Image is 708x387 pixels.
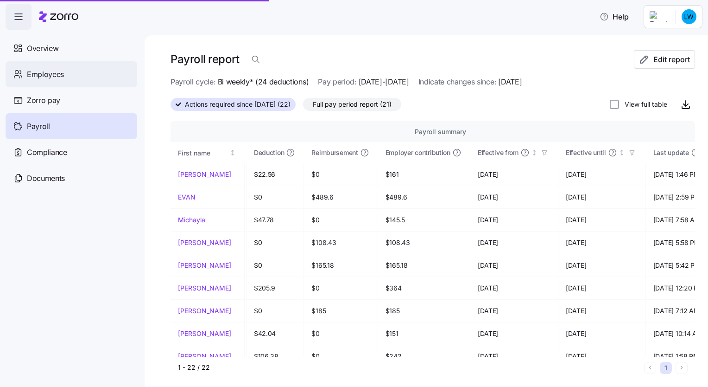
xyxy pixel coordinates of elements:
label: View full table [619,100,667,109]
span: [DATE] [478,170,550,179]
a: [PERSON_NAME] [178,170,237,179]
img: Employer logo [650,11,668,22]
a: [PERSON_NAME] [178,238,237,247]
a: Zorro pay [6,87,137,113]
span: $0 [254,193,296,202]
span: [DATE] [478,261,550,270]
th: Effective fromNot sorted [470,142,558,163]
span: $0 [254,238,296,247]
th: First nameNot sorted [171,142,245,163]
span: Reimbursement [311,148,358,157]
span: [DATE] [478,238,550,247]
span: [DATE] [566,352,638,361]
span: [DATE] [478,352,550,361]
span: $0 [311,284,370,293]
a: Overview [6,35,137,61]
a: Michayla [178,215,237,225]
a: Compliance [6,139,137,165]
span: $165.18 [386,261,462,270]
span: [DATE] [498,76,522,88]
span: Overview [27,43,58,54]
span: $489.6 [311,193,370,202]
span: Actions required since [DATE] (22) [185,98,291,110]
div: Not sorted [531,149,537,156]
span: [DATE] [566,215,638,225]
span: $185 [311,306,370,316]
a: [PERSON_NAME] [178,261,237,270]
span: Zorro pay [27,95,60,106]
a: [PERSON_NAME] [178,352,237,361]
span: Last update [653,148,689,157]
div: Not sorted [229,149,236,156]
button: Next page [676,362,688,374]
span: $185 [386,306,462,316]
h1: Payroll report [171,52,239,66]
span: Edit report [653,54,690,65]
span: Deduction [254,148,284,157]
span: [DATE] [566,238,638,247]
span: Employees [27,69,64,80]
div: Not sorted [619,149,625,156]
span: Effective from [478,148,518,157]
span: $145.5 [386,215,462,225]
a: Payroll [6,113,137,139]
img: c0e0388fe6342deee47f791d0dfbc0c5 [682,9,696,24]
span: Payroll cycle: [171,76,216,88]
span: [DATE] [566,284,638,293]
span: [DATE]-[DATE] [359,76,409,88]
button: Previous page [644,362,656,374]
button: 1 [660,362,672,374]
span: $0 [254,306,296,316]
span: $161 [386,170,462,179]
span: $165.18 [311,261,370,270]
button: Edit report [634,50,695,69]
span: [DATE] [478,193,550,202]
span: [DATE] [478,284,550,293]
span: Full pay period report (21) [313,98,392,110]
a: [PERSON_NAME] [178,329,237,338]
span: [DATE] [478,215,550,225]
a: Employees [6,61,137,87]
span: Help [600,11,629,22]
span: $205.9 [254,284,296,293]
span: $0 [311,352,370,361]
span: $108.43 [311,238,370,247]
span: $0 [311,215,370,225]
span: $0 [311,329,370,338]
span: Pay period: [318,76,356,88]
a: [PERSON_NAME] [178,284,237,293]
span: $108.43 [386,238,462,247]
span: [DATE] [566,329,638,338]
span: Effective until [566,148,606,157]
th: Effective untilNot sorted [558,142,646,163]
span: [DATE] [566,261,638,270]
span: Indicate changes since: [418,76,497,88]
span: $364 [386,284,462,293]
span: $151 [386,329,462,338]
div: First name [178,148,228,158]
a: Documents [6,165,137,191]
span: [DATE] [478,329,550,338]
span: Documents [27,173,65,184]
span: [DATE] [566,170,638,179]
span: Payroll [27,121,50,132]
span: Compliance [27,147,67,158]
span: [DATE] [566,193,638,202]
button: Help [592,7,636,26]
a: EVAN [178,193,237,202]
span: $0 [311,170,370,179]
span: $0 [254,261,296,270]
span: $47.78 [254,215,296,225]
a: [PERSON_NAME] [178,306,237,316]
span: $106.38 [254,352,296,361]
div: 1 - 22 / 22 [178,363,640,372]
span: $42.04 [254,329,296,338]
span: $22.56 [254,170,296,179]
span: [DATE] [566,306,638,316]
span: [DATE] [478,306,550,316]
span: Bi weekly* (24 deductions) [218,76,309,88]
span: Employer contribution [386,148,450,157]
span: $242 [386,352,462,361]
span: $489.6 [386,193,462,202]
